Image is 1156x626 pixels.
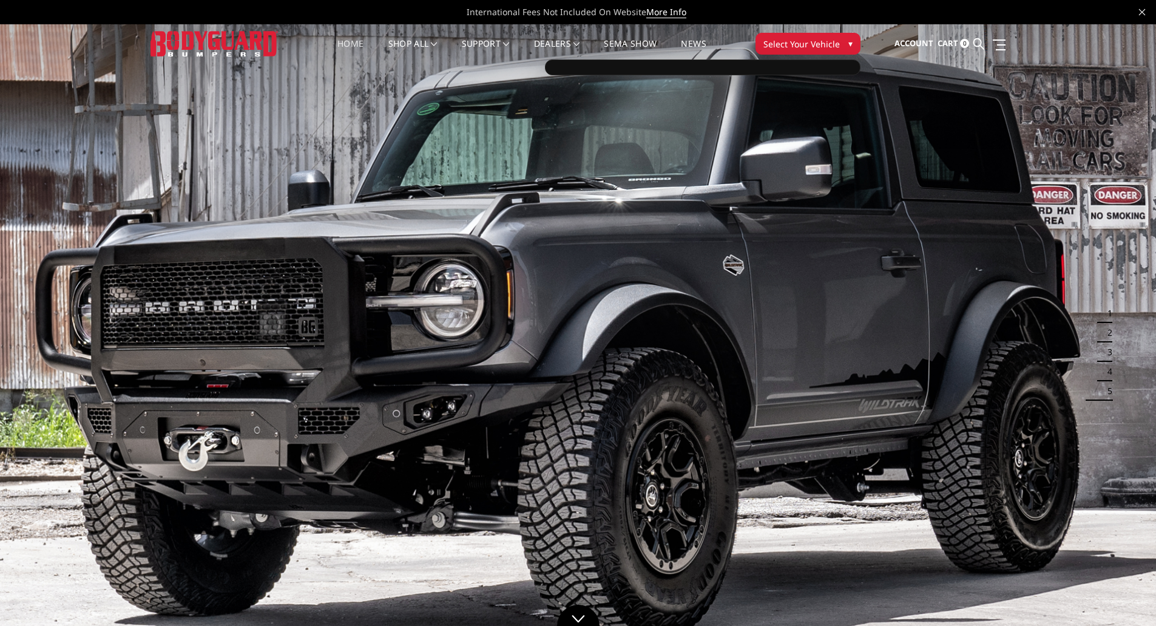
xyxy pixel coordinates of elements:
a: Account [894,27,933,60]
button: 4 of 5 [1100,362,1112,381]
span: ▾ [848,37,853,50]
span: Select Your Vehicle [763,38,840,50]
img: BODYGUARD BUMPERS [150,31,278,56]
button: 3 of 5 [1100,342,1112,362]
a: Cart 0 [938,27,969,60]
a: SEMA Show [604,39,657,63]
button: 2 of 5 [1100,323,1112,342]
a: Dealers [534,39,580,63]
span: Cart [938,38,958,49]
a: shop all [388,39,438,63]
button: 1 of 5 [1100,304,1112,323]
a: Support [462,39,510,63]
span: Account [894,38,933,49]
span: 0 [960,39,969,48]
button: Select Your Vehicle [755,33,860,55]
button: 5 of 5 [1100,381,1112,401]
a: More Info [646,6,686,18]
a: News [681,39,706,63]
a: Home [337,39,363,63]
a: Click to Down [557,605,600,626]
